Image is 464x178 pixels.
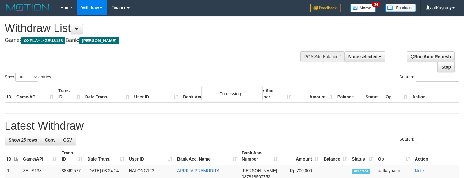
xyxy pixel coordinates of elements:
th: Bank Acc. Name: activate to sort column ascending [175,147,239,165]
a: Note [415,168,424,173]
img: MOTION_logo.png [5,3,51,12]
th: Bank Acc. Name [181,85,251,103]
input: Search: [416,73,459,82]
th: Balance [335,85,363,103]
span: 34 [372,2,380,7]
th: User ID [132,85,181,103]
a: Copy [41,135,59,145]
th: ID [5,85,14,103]
label: Search: [399,135,459,144]
label: Show entries [5,73,51,82]
a: Run Auto-Refresh [407,51,455,62]
img: Button%20Memo.svg [350,4,376,12]
a: Stop [437,62,455,72]
h1: Latest Withdraw [5,120,459,132]
th: Op: activate to sort column ascending [375,147,412,165]
th: Status: activate to sort column ascending [349,147,375,165]
span: Accepted [352,169,370,174]
label: Search: [399,73,459,82]
span: [PERSON_NAME] [242,168,277,173]
th: ID: activate to sort column descending [5,147,21,165]
th: Bank Acc. Number: activate to sort column ascending [239,147,280,165]
th: Status [363,85,383,103]
th: Game/API [14,85,56,103]
a: APRILIA PRAMUDITA [177,168,219,173]
th: Action [410,85,459,103]
h1: Withdraw List [5,22,303,34]
th: Date Trans. [83,85,132,103]
th: Op [383,85,410,103]
button: None selected [344,51,385,62]
th: Date Trans.: activate to sort column ascending [85,147,126,165]
h4: Game: Bank: [5,37,303,44]
th: Amount: activate to sort column ascending [280,147,321,165]
th: Amount [293,85,335,103]
th: Bank Acc. Number [252,85,293,103]
a: CSV [59,135,76,145]
select: Showentries [15,73,38,82]
a: Show 25 rows [5,135,41,145]
th: Trans ID: activate to sort column ascending [59,147,85,165]
span: OXPLAY > ZEUS138 [21,37,65,44]
img: Feedback.jpg [310,4,341,12]
span: CSV [63,138,72,142]
span: Copy [45,138,55,142]
span: None selected [348,54,378,59]
div: PGA Site Balance / [300,51,344,62]
span: [PERSON_NAME] [79,37,119,44]
th: Balance: activate to sort column ascending [321,147,349,165]
th: Action [413,147,459,165]
th: Game/API: activate to sort column ascending [21,147,59,165]
input: Search: [416,135,459,144]
th: Trans ID [56,85,83,103]
th: User ID: activate to sort column ascending [127,147,175,165]
div: Processing... [201,86,263,101]
img: panduan.png [385,4,416,12]
span: Show 25 rows [9,138,37,142]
